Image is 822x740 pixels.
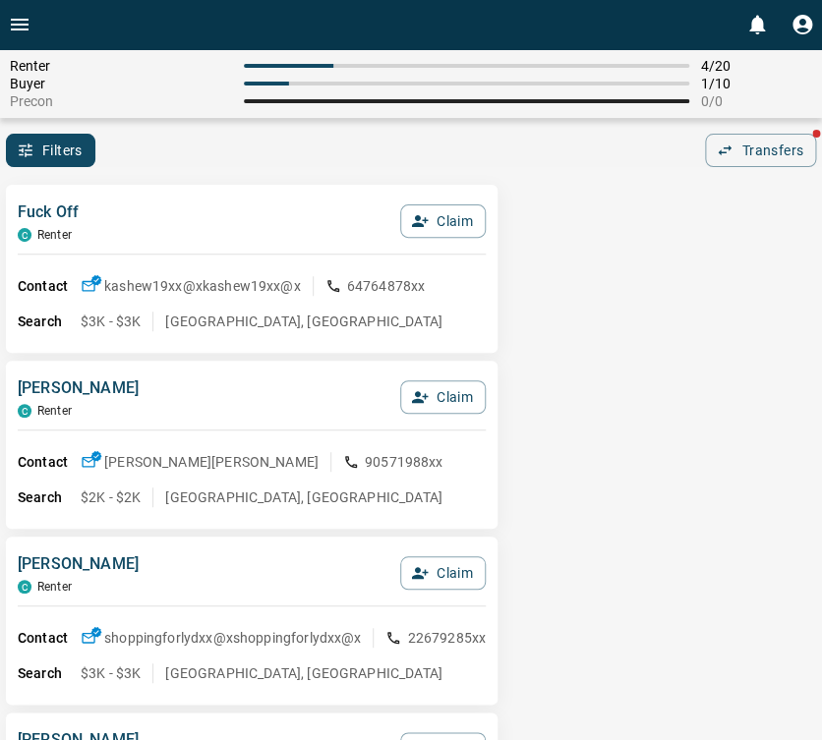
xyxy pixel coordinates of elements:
span: Precon [10,93,232,109]
p: Renter [37,580,72,594]
p: Search [18,487,81,508]
p: Contact [18,628,81,649]
button: Profile [783,5,822,44]
p: [PERSON_NAME] [18,552,139,576]
p: shoppingforlydxx@x shoppingforlydxx@x [104,628,361,648]
p: Contact [18,452,81,473]
p: Fuck Off [18,200,79,224]
p: kashew19xx@x kashew19xx@x [104,276,301,296]
button: Claim [400,556,486,590]
span: 1 / 10 [701,76,812,91]
p: [GEOGRAPHIC_DATA], [GEOGRAPHIC_DATA] [165,487,441,507]
div: condos.ca [18,228,31,242]
span: Buyer [10,76,232,91]
p: Renter [37,228,72,242]
button: Claim [400,380,486,414]
p: Search [18,663,81,684]
button: Claim [400,204,486,238]
p: [GEOGRAPHIC_DATA], [GEOGRAPHIC_DATA] [165,663,441,683]
span: 0 / 0 [701,93,812,109]
div: condos.ca [18,580,31,594]
button: Transfers [705,134,816,167]
p: Contact [18,276,81,297]
span: Renter [10,58,232,74]
p: 64764878xx [347,276,426,296]
p: 90571988xx [365,452,443,472]
p: [GEOGRAPHIC_DATA], [GEOGRAPHIC_DATA] [165,312,441,331]
span: 4 / 20 [701,58,812,74]
p: [PERSON_NAME] [18,376,139,400]
p: [PERSON_NAME] [PERSON_NAME] [104,452,319,472]
p: Search [18,312,81,332]
button: Filters [6,134,95,167]
p: 22679285xx [407,628,486,648]
p: $2K - $2K [81,487,141,507]
div: condos.ca [18,404,31,418]
p: Renter [37,404,72,418]
p: $3K - $3K [81,663,141,683]
p: $3K - $3K [81,312,141,331]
